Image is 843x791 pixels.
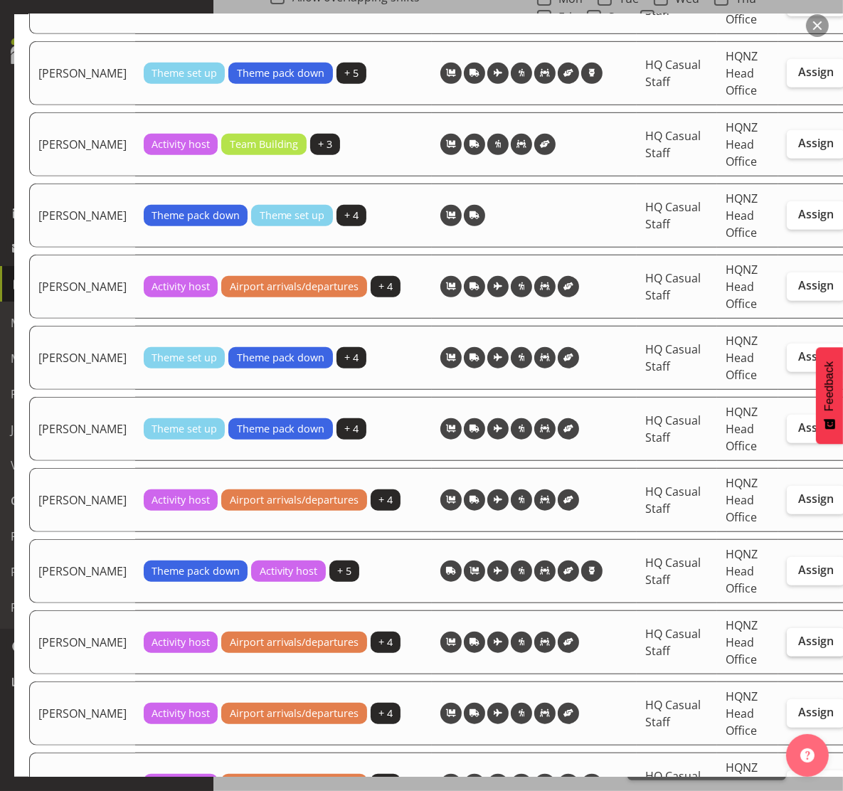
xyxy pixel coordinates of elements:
[645,341,701,374] span: HQ Casual Staff
[152,279,210,294] span: Activity host
[378,635,393,650] span: + 4
[726,262,758,312] span: HQNZ Head Office
[726,546,758,596] span: HQNZ Head Office
[344,421,359,437] span: + 4
[726,120,758,169] span: HQNZ Head Office
[798,65,834,79] span: Assign
[798,278,834,292] span: Assign
[798,634,834,648] span: Assign
[726,333,758,383] span: HQNZ Head Office
[29,468,135,532] td: [PERSON_NAME]
[645,413,701,445] span: HQ Casual Staff
[237,421,325,437] span: Theme pack down
[344,65,359,81] span: + 5
[152,563,240,579] span: Theme pack down
[230,279,359,294] span: Airport arrivals/departures
[645,57,701,90] span: HQ Casual Staff
[230,635,359,650] span: Airport arrivals/departures
[726,689,758,738] span: HQNZ Head Office
[645,697,701,730] span: HQ Casual Staff
[378,706,393,721] span: + 4
[645,128,701,161] span: HQ Casual Staff
[29,610,135,674] td: [PERSON_NAME]
[230,492,359,508] span: Airport arrivals/departures
[726,475,758,525] span: HQNZ Head Office
[798,705,834,719] span: Assign
[798,207,834,221] span: Assign
[726,404,758,454] span: HQNZ Head Office
[237,65,325,81] span: Theme pack down
[152,65,217,81] span: Theme set up
[645,484,701,516] span: HQ Casual Staff
[230,137,299,152] span: Team Building
[344,350,359,366] span: + 4
[29,397,135,461] td: [PERSON_NAME]
[823,361,836,411] span: Feedback
[798,492,834,506] span: Assign
[29,112,135,176] td: [PERSON_NAME]
[337,563,351,579] span: + 5
[152,421,217,437] span: Theme set up
[230,706,359,721] span: Airport arrivals/departures
[260,208,325,223] span: Theme set up
[378,279,393,294] span: + 4
[152,635,210,650] span: Activity host
[29,681,135,745] td: [PERSON_NAME]
[237,350,325,366] span: Theme pack down
[29,326,135,390] td: [PERSON_NAME]
[260,563,318,579] span: Activity host
[800,748,815,763] img: help-xxl-2.png
[318,137,332,152] span: + 3
[645,270,701,303] span: HQ Casual Staff
[152,350,217,366] span: Theme set up
[726,48,758,98] span: HQNZ Head Office
[344,208,359,223] span: + 4
[726,617,758,667] span: HQNZ Head Office
[378,492,393,508] span: + 4
[29,184,135,248] td: [PERSON_NAME]
[816,347,843,444] button: Feedback - Show survey
[152,706,210,721] span: Activity host
[645,626,701,659] span: HQ Casual Staff
[726,191,758,240] span: HQNZ Head Office
[645,199,701,232] span: HQ Casual Staff
[798,349,834,363] span: Assign
[29,41,135,105] td: [PERSON_NAME]
[152,208,240,223] span: Theme pack down
[29,539,135,603] td: [PERSON_NAME]
[798,420,834,435] span: Assign
[798,136,834,150] span: Assign
[152,492,210,508] span: Activity host
[29,255,135,319] td: [PERSON_NAME]
[645,555,701,588] span: HQ Casual Staff
[798,563,834,577] span: Assign
[152,137,210,152] span: Activity host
